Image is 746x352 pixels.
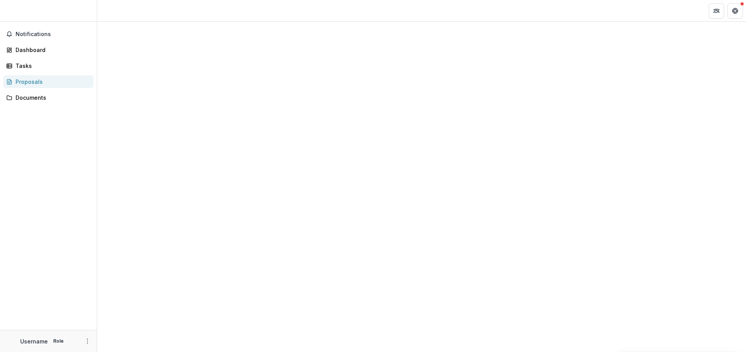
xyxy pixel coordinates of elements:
div: Dashboard [16,46,87,54]
a: Documents [3,91,94,104]
div: Documents [16,94,87,102]
p: Username [20,337,48,345]
div: Proposals [16,78,87,86]
a: Dashboard [3,43,94,56]
div: Tasks [16,62,87,70]
p: Role [51,338,66,345]
span: Notifications [16,31,91,38]
a: Tasks [3,59,94,72]
button: Partners [709,3,724,19]
a: Proposals [3,75,94,88]
button: More [83,336,92,346]
button: Notifications [3,28,94,40]
button: Get Help [727,3,743,19]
